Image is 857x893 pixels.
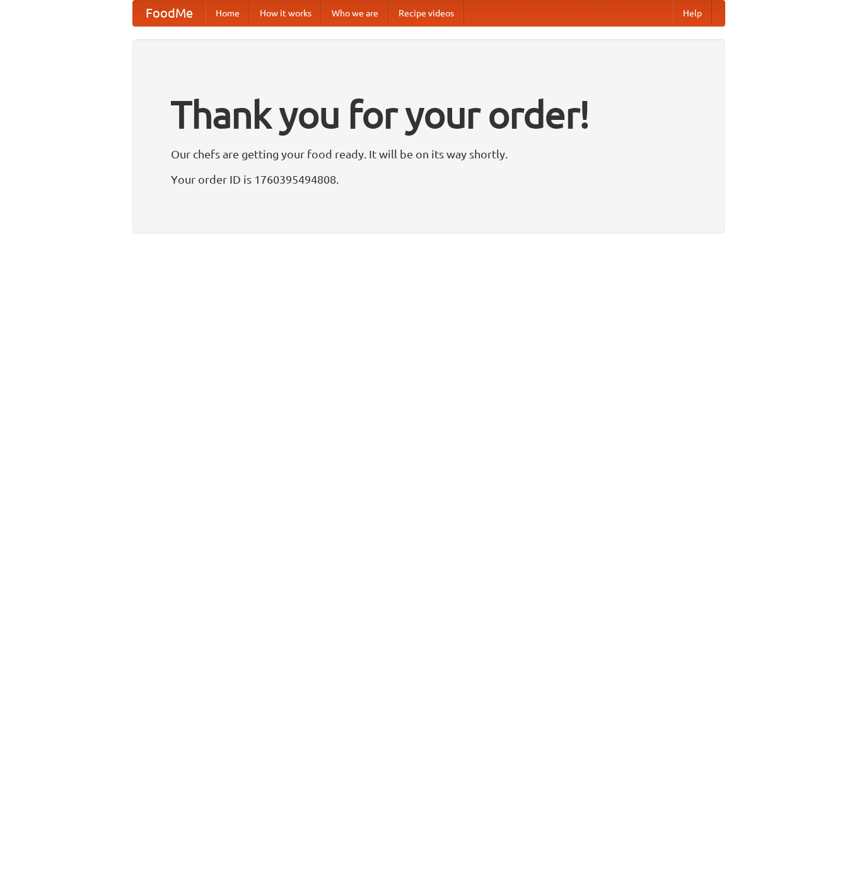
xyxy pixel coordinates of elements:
a: FoodMe [133,1,206,26]
a: Who we are [322,1,388,26]
h1: Thank you for your order! [171,84,687,145]
a: Recipe videos [388,1,464,26]
a: Help [673,1,712,26]
a: How it works [250,1,322,26]
a: Home [206,1,250,26]
p: Our chefs are getting your food ready. It will be on its way shortly. [171,145,687,163]
p: Your order ID is 1760395494808. [171,170,687,189]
